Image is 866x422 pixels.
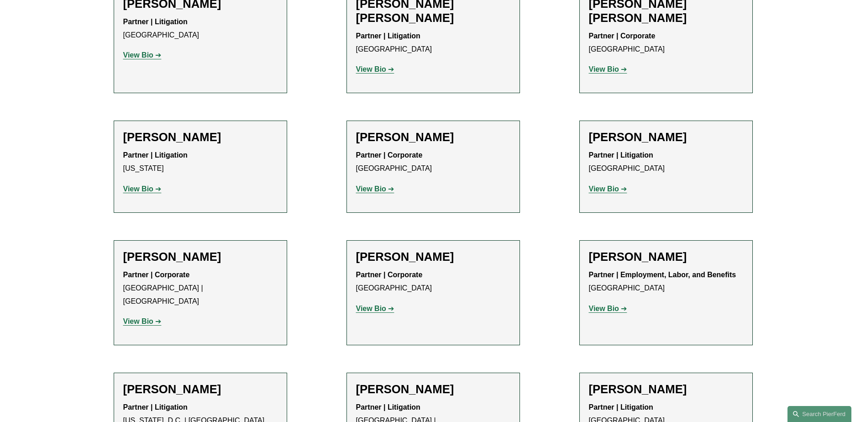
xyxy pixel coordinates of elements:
[356,65,386,73] strong: View Bio
[123,51,153,59] strong: View Bio
[123,18,188,26] strong: Partner | Litigation
[123,403,188,411] strong: Partner | Litigation
[123,317,162,325] a: View Bio
[589,30,743,56] p: [GEOGRAPHIC_DATA]
[123,317,153,325] strong: View Bio
[123,151,188,159] strong: Partner | Litigation
[123,185,153,193] strong: View Bio
[123,250,278,264] h2: [PERSON_NAME]
[356,403,420,411] strong: Partner | Litigation
[356,185,394,193] a: View Bio
[589,403,653,411] strong: Partner | Litigation
[123,149,278,175] p: [US_STATE]
[356,32,420,40] strong: Partner | Litigation
[589,250,743,264] h2: [PERSON_NAME]
[356,30,510,56] p: [GEOGRAPHIC_DATA]
[589,185,627,193] a: View Bio
[589,65,627,73] a: View Bio
[356,271,423,279] strong: Partner | Corporate
[589,32,656,40] strong: Partner | Corporate
[589,269,743,295] p: [GEOGRAPHIC_DATA]
[123,16,278,42] p: [GEOGRAPHIC_DATA]
[356,185,386,193] strong: View Bio
[589,65,619,73] strong: View Bio
[123,185,162,193] a: View Bio
[787,406,851,422] a: Search this site
[123,269,278,308] p: [GEOGRAPHIC_DATA] | [GEOGRAPHIC_DATA]
[589,305,627,312] a: View Bio
[356,305,386,312] strong: View Bio
[589,151,653,159] strong: Partner | Litigation
[356,151,423,159] strong: Partner | Corporate
[589,130,743,144] h2: [PERSON_NAME]
[123,51,162,59] a: View Bio
[589,305,619,312] strong: View Bio
[356,149,510,175] p: [GEOGRAPHIC_DATA]
[123,271,190,279] strong: Partner | Corporate
[123,130,278,144] h2: [PERSON_NAME]
[356,130,510,144] h2: [PERSON_NAME]
[356,250,510,264] h2: [PERSON_NAME]
[589,382,743,396] h2: [PERSON_NAME]
[589,149,743,175] p: [GEOGRAPHIC_DATA]
[356,382,510,396] h2: [PERSON_NAME]
[356,65,394,73] a: View Bio
[589,185,619,193] strong: View Bio
[356,269,510,295] p: [GEOGRAPHIC_DATA]
[589,271,736,279] strong: Partner | Employment, Labor, and Benefits
[123,382,278,396] h2: [PERSON_NAME]
[356,305,394,312] a: View Bio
